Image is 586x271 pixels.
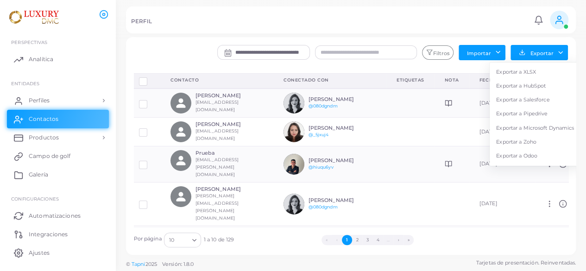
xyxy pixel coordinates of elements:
[170,77,199,82] font: Contacto
[479,160,498,167] font: [DATE]
[467,50,491,56] font: Importar
[309,204,338,209] a: @080dgndm
[126,261,130,267] font: ©
[164,233,201,247] div: Buscar opción
[342,235,352,245] button: Ir a la página 1
[145,261,157,267] font: 2025
[7,243,109,262] a: Ajustes
[204,236,234,243] font: 1 a 10 de 129
[195,100,239,112] font: [EMAIL_ADDRESS][DOMAIN_NAME]
[162,261,194,267] font: Versión: 1.8.0
[309,157,354,164] font: [PERSON_NAME]
[175,126,187,138] svg: persona rellenar
[11,196,59,202] font: Configuraciones
[195,121,241,127] font: [PERSON_NAME]
[284,194,304,214] img: avatar
[459,45,505,60] button: Importar
[309,125,354,131] font: [PERSON_NAME]
[169,237,174,243] font: 10
[11,81,39,86] font: ENTIDADES
[476,259,576,266] font: Tarjetas de presentación. Reinventadas.
[7,147,109,165] a: Campo de golf
[29,115,58,122] font: Contactos
[497,139,537,145] font: Exportar a Zoho
[497,152,538,159] font: Exportar a Odoo
[29,249,50,256] font: Ajustes
[397,77,424,82] font: Etiquetas
[131,18,152,25] font: PERFIL
[7,110,109,128] a: Contactos
[29,97,50,104] font: Perfiles
[422,45,454,60] button: Filtros
[284,77,329,82] font: Conectado con
[497,69,536,75] font: Exportar a XLSX
[175,154,187,167] svg: persona rellenar
[7,50,109,69] a: Analítica
[284,93,304,113] img: avatar
[29,56,53,63] font: Analítica
[7,165,109,184] a: Galería
[29,212,81,219] font: Automatizaciones
[479,128,498,135] font: [DATE]
[195,150,215,156] font: Prueba
[433,50,449,56] font: Filtros
[479,100,498,106] font: [DATE]
[309,96,354,102] font: [PERSON_NAME]
[195,128,239,141] font: [EMAIL_ADDRESS][DOMAIN_NAME]
[445,77,459,82] font: Nota
[7,225,109,243] a: Integraciones
[29,152,70,159] font: Campo de golf
[497,96,550,103] font: Exportar a Salesforce
[489,62,581,166] ul: Exportar
[362,235,372,245] button: Go to page 3
[309,197,354,203] font: [PERSON_NAME]
[346,237,348,242] font: 1
[195,186,241,192] font: [PERSON_NAME]
[11,39,47,45] font: PERSPECTIVAS
[29,134,59,141] font: Productos
[134,235,162,242] font: Por página
[8,9,60,26] img: logo
[175,235,189,245] input: Buscar opción
[7,128,109,147] a: Productos
[195,92,241,99] font: [PERSON_NAME]
[7,91,109,110] a: Perfiles
[132,261,145,267] a: Tapni
[393,235,403,245] button: Go to next page
[510,45,568,60] button: Exportar
[29,231,68,238] font: Integraciones
[479,200,498,207] font: [DATE]
[479,77,497,82] font: Fecha
[403,235,414,245] button: Go to last page
[234,235,501,245] ul: Paginación
[352,235,362,245] button: Go to page 2
[309,164,334,170] a: @hiuqu6yv
[309,103,338,108] a: @080dgndm
[175,97,187,109] svg: persona rellenar
[497,125,574,131] font: Exportar a Microsoft Dynamics
[284,121,304,142] img: avatar
[497,82,546,89] font: Exportar a HubSpot
[7,206,109,225] a: Automatizaciones
[175,190,187,203] svg: persona rellenar
[195,157,239,177] font: [EMAIL_ADDRESS][PERSON_NAME][DOMAIN_NAME]
[372,235,383,245] button: Go to page 4
[129,73,161,88] th: Selección de filas
[309,132,329,137] a: @_5jxuj4
[195,193,239,221] font: [PERSON_NAME][EMAIL_ADDRESS][PERSON_NAME][DOMAIN_NAME]
[530,50,554,56] font: Exportar
[497,111,548,117] font: Exportar a Pipedrive
[29,171,48,178] font: Galería
[284,154,304,175] img: avatar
